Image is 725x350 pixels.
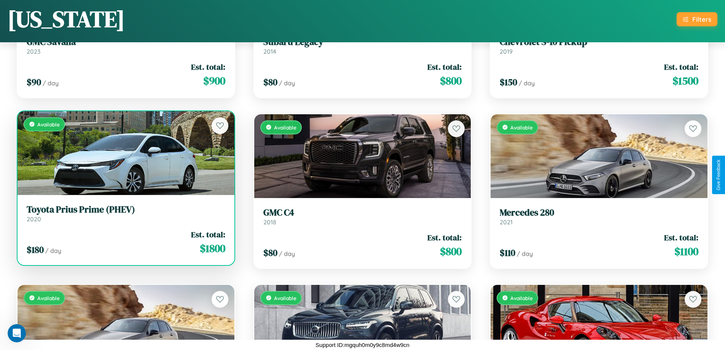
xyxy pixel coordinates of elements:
span: $ 1100 [674,244,698,259]
h3: GMC Savana [27,37,225,48]
span: 2014 [263,48,276,55]
span: $ 1800 [200,241,225,256]
span: $ 800 [440,73,462,88]
span: / day [519,79,535,87]
span: Est. total: [427,61,462,72]
h3: Toyota Prius Prime (PHEV) [27,204,225,215]
span: 2018 [263,218,276,226]
span: Available [510,295,533,301]
a: GMC Savana2023 [27,37,225,55]
span: / day [279,250,295,257]
span: $ 150 [500,76,517,88]
span: Est. total: [191,61,225,72]
a: Mercedes 2802021 [500,207,698,226]
span: 2020 [27,215,41,223]
span: / day [43,79,59,87]
p: Support ID: mgquh0m0y9c8md4w9cn [315,340,410,350]
a: Chevrolet S-10 Pickup2019 [500,37,698,55]
span: Available [274,124,296,131]
span: $ 180 [27,243,44,256]
span: Available [37,295,60,301]
span: Est. total: [427,232,462,243]
span: $ 110 [500,246,515,259]
span: Available [510,124,533,131]
h3: Mercedes 280 [500,207,698,218]
h3: Subaru Legacy [263,37,462,48]
h3: Chevrolet S-10 Pickup [500,37,698,48]
span: $ 900 [203,73,225,88]
h3: GMC C4 [263,207,462,218]
span: / day [45,247,61,254]
span: $ 1500 [672,73,698,88]
a: Toyota Prius Prime (PHEV)2020 [27,204,225,223]
span: / day [279,79,295,87]
span: $ 80 [263,246,277,259]
span: / day [517,250,533,257]
h1: [US_STATE] [8,3,125,35]
div: Give Feedback [716,160,721,190]
a: GMC C42018 [263,207,462,226]
span: Est. total: [664,232,698,243]
span: $ 80 [263,76,277,88]
span: 2023 [27,48,40,55]
span: Available [37,121,60,128]
span: Available [274,295,296,301]
span: 2021 [500,218,513,226]
div: Filters [692,15,711,23]
span: $ 800 [440,244,462,259]
button: Filters [677,12,717,26]
span: $ 90 [27,76,41,88]
span: Est. total: [664,61,698,72]
span: 2019 [500,48,513,55]
iframe: Intercom live chat [8,324,26,342]
a: Subaru Legacy2014 [263,37,462,55]
span: Est. total: [191,229,225,240]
